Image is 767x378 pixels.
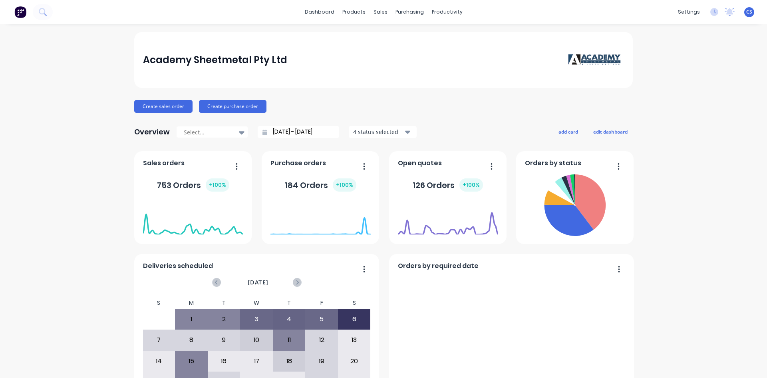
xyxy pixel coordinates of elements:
div: 17 [240,351,272,371]
div: 4 [273,309,305,329]
div: 2 [208,309,240,329]
div: 126 Orders [413,178,483,192]
div: 8 [175,330,207,350]
div: 14 [143,351,175,371]
div: + 100 % [459,178,483,192]
div: products [338,6,370,18]
div: purchasing [391,6,428,18]
div: + 100 % [206,178,229,192]
div: M [175,297,208,309]
div: F [305,297,338,309]
span: Orders by status [525,158,581,168]
img: Factory [14,6,26,18]
span: [DATE] [248,278,268,287]
div: settings [674,6,704,18]
div: T [273,297,306,309]
div: W [240,297,273,309]
div: 9 [208,330,240,350]
button: Create sales order [134,100,193,113]
div: 20 [338,351,370,371]
div: 19 [306,351,338,371]
a: dashboard [301,6,338,18]
div: 16 [208,351,240,371]
div: 753 Orders [157,178,229,192]
div: 5 [306,309,338,329]
div: productivity [428,6,467,18]
div: T [208,297,240,309]
button: 4 status selected [349,126,417,138]
div: 10 [240,330,272,350]
div: 13 [338,330,370,350]
div: 12 [306,330,338,350]
span: Sales orders [143,158,185,168]
div: 11 [273,330,305,350]
div: 7 [143,330,175,350]
div: S [143,297,175,309]
div: 1 [175,309,207,329]
button: add card [553,126,583,137]
div: S [338,297,371,309]
div: 3 [240,309,272,329]
div: 6 [338,309,370,329]
button: edit dashboard [588,126,633,137]
span: CS [746,8,752,16]
div: 18 [273,351,305,371]
div: Overview [134,124,170,140]
button: Create purchase order [199,100,266,113]
span: Open quotes [398,158,442,168]
div: sales [370,6,391,18]
span: Purchase orders [270,158,326,168]
img: Academy Sheetmetal Pty Ltd [568,54,624,66]
div: Academy Sheetmetal Pty Ltd [143,52,287,68]
div: 15 [175,351,207,371]
div: + 100 % [333,178,356,192]
div: 4 status selected [353,128,403,136]
div: 184 Orders [285,178,356,192]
